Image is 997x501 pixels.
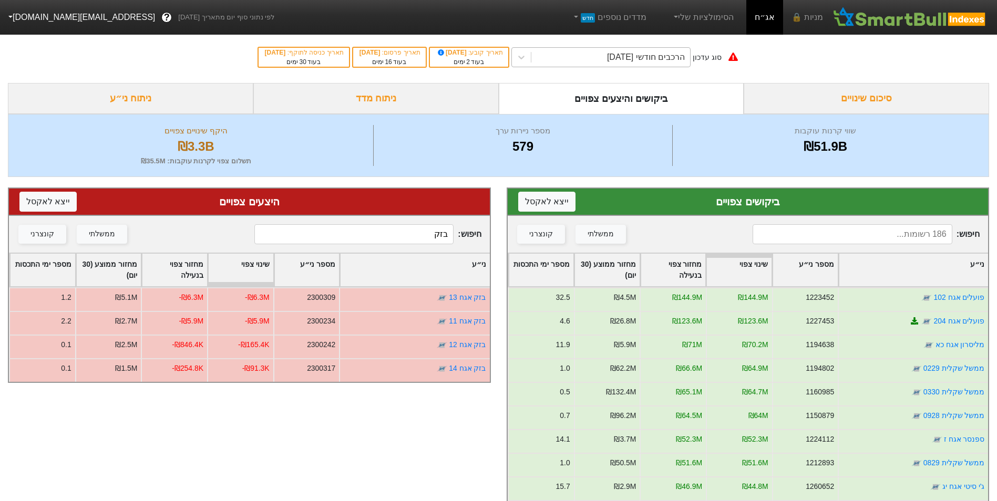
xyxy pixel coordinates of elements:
[307,292,335,303] div: 2300309
[614,434,636,445] div: ₪3.7M
[22,156,371,166] div: תשלום צפוי לקרנות עוקבות : ₪35.5M
[385,58,392,66] span: 16
[911,363,921,374] img: tase link
[254,224,454,244] input: 393 רשומות...
[10,254,75,286] div: Toggle SortBy
[806,363,834,374] div: 1194802
[264,57,344,67] div: בעוד ימים
[682,339,702,350] div: ₪71M
[164,11,170,25] span: ?
[238,339,270,350] div: -₪165.4K
[61,292,71,303] div: 1.2
[376,125,670,137] div: מספר ניירות ערך
[676,363,702,374] div: ₪66.6M
[742,481,768,492] div: ₪44.8M
[437,363,447,374] img: tase link
[61,339,71,350] div: 0.1
[19,192,77,212] button: ייצא לאקסל
[839,254,988,286] div: Toggle SortBy
[610,316,636,327] div: ₪26.8M
[742,434,768,445] div: ₪52.3M
[676,434,702,445] div: ₪52.3M
[560,410,570,421] div: 0.7
[242,363,270,374] div: -₪91.3K
[22,137,371,156] div: ₪3.3B
[556,292,570,303] div: 32.5
[61,363,71,374] div: 0.1
[172,363,203,374] div: -₪254.8K
[921,316,932,327] img: tase link
[675,125,975,137] div: שווי קרנות עוקבות
[574,254,640,286] div: Toggle SortBy
[753,224,952,244] input: 186 רשומות...
[435,57,503,67] div: בעוד ימים
[614,481,636,492] div: ₪2.9M
[806,410,834,421] div: 1150879
[921,293,932,303] img: tase link
[274,254,340,286] div: Toggle SortBy
[518,194,978,210] div: ביקושים צפויים
[911,411,921,421] img: tase link
[931,434,942,445] img: tase link
[676,387,702,398] div: ₪65.1M
[265,49,287,56] span: [DATE]
[179,316,203,327] div: -₪5.9M
[556,434,570,445] div: 14.1
[437,293,447,303] img: tase link
[449,364,486,372] a: בזק אגח 14
[567,7,651,28] a: מדדים נוספיםחדש
[115,363,137,374] div: ₪1.5M
[560,457,570,468] div: 1.0
[264,48,344,57] div: תאריך כניסה לתוקף :
[614,292,636,303] div: ₪4.5M
[179,292,203,303] div: -₪6.3M
[742,387,768,398] div: ₪64.7M
[449,317,486,325] a: בזק אגח 11
[930,482,941,492] img: tase link
[738,292,768,303] div: ₪144.9M
[307,316,335,327] div: 2300234
[208,254,273,286] div: Toggle SortBy
[676,410,702,421] div: ₪64.5M
[588,228,614,240] div: ממשלתי
[358,57,420,67] div: בעוד ימים
[437,316,447,327] img: tase link
[676,481,702,492] div: ₪46.9M
[575,225,626,244] button: ממשלתי
[935,340,984,349] a: מליסרון אגח כא
[614,339,636,350] div: ₪5.9M
[509,254,574,286] div: Toggle SortBy
[359,49,382,56] span: [DATE]
[738,316,768,327] div: ₪123.6M
[581,13,595,23] span: חדש
[76,254,141,286] div: Toggle SortBy
[436,49,469,56] span: [DATE]
[142,254,207,286] div: Toggle SortBy
[89,228,115,240] div: ממשלתי
[115,292,137,303] div: ₪5.1M
[299,58,306,66] span: 30
[676,457,702,468] div: ₪51.6M
[742,457,768,468] div: ₪51.6M
[245,316,270,327] div: -₪5.9M
[8,83,253,114] div: ניתוח ני״ע
[358,48,420,57] div: תאריך פרסום :
[376,137,670,156] div: 579
[18,225,66,244] button: קונצרני
[706,254,772,286] div: Toggle SortBy
[806,339,834,350] div: 1194638
[435,48,503,57] div: תאריך קובע :
[556,339,570,350] div: 11.9
[560,316,570,327] div: 4.6
[518,192,575,212] button: ייצא לאקסל
[748,410,768,421] div: ₪64M
[744,83,989,114] div: סיכום שינויים
[806,481,834,492] div: 1260652
[22,125,371,137] div: היקף שינויים צפויים
[806,316,834,327] div: 1227453
[607,51,685,64] div: הרכבים חודשי [DATE]
[517,225,565,244] button: קונצרני
[449,340,486,349] a: בזק אגח 12
[19,194,479,210] div: היצעים צפויים
[610,410,636,421] div: ₪96.2M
